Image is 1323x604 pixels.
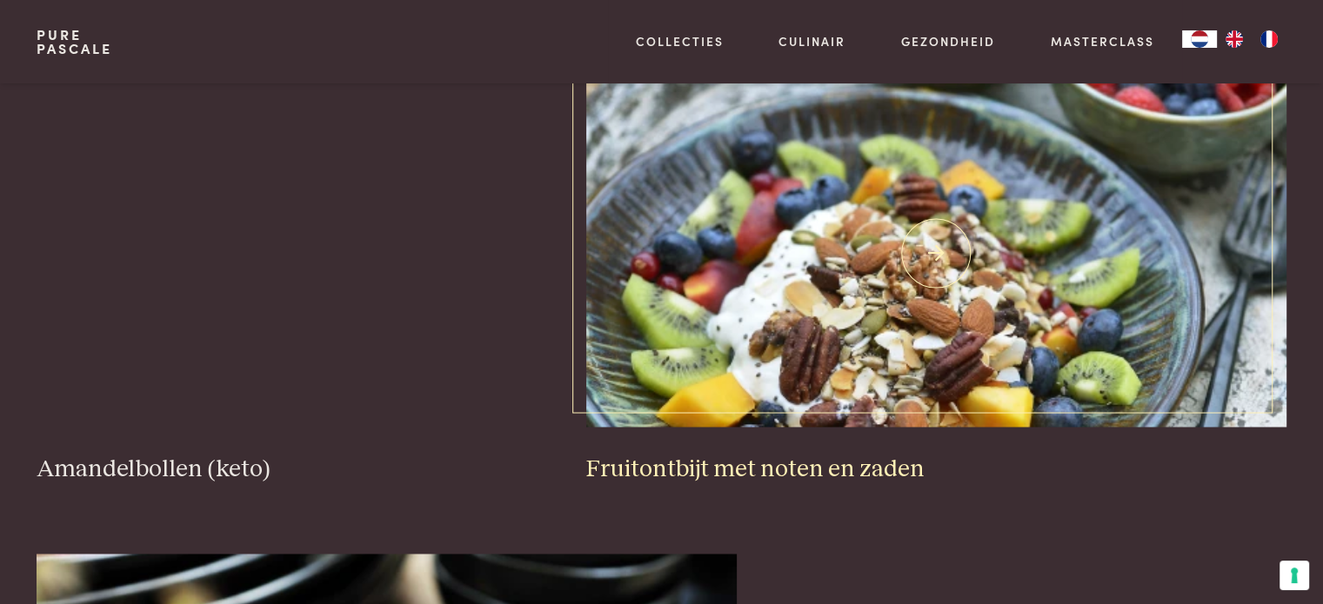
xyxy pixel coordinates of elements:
[37,28,112,56] a: PurePascale
[1280,561,1309,590] button: Uw voorkeuren voor toestemming voor trackingtechnologieën
[636,32,724,50] a: Collecties
[586,79,1286,484] a: Fruitontbijt met noten en zaden Fruitontbijt met noten en zaden
[1182,30,1286,48] aside: Language selected: Nederlands
[1182,30,1217,48] a: NL
[1182,30,1217,48] div: Language
[586,79,1286,427] img: Fruitontbijt met noten en zaden
[586,455,1286,485] h3: Fruitontbijt met noten en zaden
[778,32,845,50] a: Culinair
[37,79,517,484] a: Amandelbollen (keto) Amandelbollen (keto)
[1051,32,1154,50] a: Masterclass
[1217,30,1252,48] a: EN
[37,455,517,485] h3: Amandelbollen (keto)
[901,32,995,50] a: Gezondheid
[1252,30,1286,48] a: FR
[1217,30,1286,48] ul: Language list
